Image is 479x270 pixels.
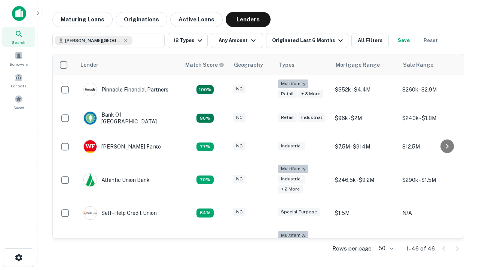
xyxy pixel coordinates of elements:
button: Active Loans [170,12,223,27]
div: Pinnacle Financial Partners [83,83,168,96]
td: $1.5M [331,199,399,227]
td: $290k - $1.5M [399,161,466,199]
div: NC [233,142,245,150]
td: $7.5M - $914M [331,132,399,161]
div: Retail [278,90,297,98]
div: NC [233,175,245,183]
a: Saved [2,92,35,112]
div: + 3 more [298,90,323,98]
div: Geography [234,60,263,69]
p: 1–46 of 46 [406,244,435,253]
td: N/A [399,199,466,227]
button: Lenders [226,12,271,27]
div: Sale Range [403,60,433,69]
th: Types [274,54,331,75]
div: Self-help Credit Union [83,206,157,220]
span: Saved [13,105,24,111]
div: Matching Properties: 10, hasApolloMatch: undefined [196,208,214,217]
iframe: Chat Widget [442,210,479,246]
img: picture [84,112,97,124]
div: NC [233,208,245,216]
span: Contacts [11,83,26,89]
div: Capitalize uses an advanced AI algorithm to match your search with the best lender. The match sco... [185,61,224,69]
img: picture [84,207,97,219]
th: Mortgage Range [331,54,399,75]
div: Multifamily [278,165,308,173]
button: 12 Types [168,33,208,48]
button: Save your search to get updates of matches that match your search criteria. [392,33,416,48]
a: Search [2,27,35,47]
div: Matching Properties: 28, hasApolloMatch: undefined [196,85,214,94]
button: Any Amount [211,33,263,48]
th: Capitalize uses an advanced AI algorithm to match your search with the best lender. The match sco... [181,54,229,75]
img: picture [84,83,97,96]
div: Matching Properties: 15, hasApolloMatch: undefined [196,114,214,123]
div: Retail [278,113,297,122]
div: Mortgage Range [336,60,380,69]
td: $240k - $1.8M [399,104,466,132]
th: Sale Range [399,54,466,75]
td: $246.5k - $9.2M [331,161,399,199]
div: Originated Last 6 Months [272,36,345,45]
td: $265k - $1.1M [399,227,466,265]
button: Originated Last 6 Months [266,33,348,48]
a: Borrowers [2,48,35,69]
th: Lender [76,54,181,75]
span: Search [12,39,25,45]
td: $12.5M [399,132,466,161]
a: Contacts [2,70,35,90]
div: NC [233,113,245,122]
h6: Match Score [185,61,223,69]
div: Lender [80,60,98,69]
div: Multifamily [278,79,308,88]
td: $96k - $2M [331,104,399,132]
span: Borrowers [10,61,28,67]
div: Special Purpose [278,208,320,216]
div: 50 [376,243,394,254]
div: Industrial [298,113,325,122]
div: Matching Properties: 12, hasApolloMatch: undefined [196,142,214,151]
button: Maturing Loans [52,12,113,27]
td: $225.3k - $21M [331,227,399,265]
div: Types [279,60,295,69]
div: Multifamily [278,231,308,240]
div: + 2 more [278,185,303,193]
th: Geography [229,54,274,75]
img: picture [84,140,97,153]
img: picture [84,174,97,186]
div: NC [233,85,245,93]
div: Matching Properties: 11, hasApolloMatch: undefined [196,175,214,184]
button: Reset [419,33,443,48]
button: All Filters [351,33,389,48]
div: [PERSON_NAME] Fargo [83,140,161,153]
td: $352k - $4.4M [331,75,399,104]
td: $260k - $2.9M [399,75,466,104]
div: Atlantic Union Bank [83,173,150,187]
div: Industrial [278,142,305,150]
img: capitalize-icon.png [12,6,26,21]
span: [PERSON_NAME][GEOGRAPHIC_DATA], [GEOGRAPHIC_DATA] [65,37,121,44]
p: Rows per page: [332,244,373,253]
div: Industrial [278,175,305,183]
div: Bank Of [GEOGRAPHIC_DATA] [83,111,173,125]
button: Originations [116,12,167,27]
